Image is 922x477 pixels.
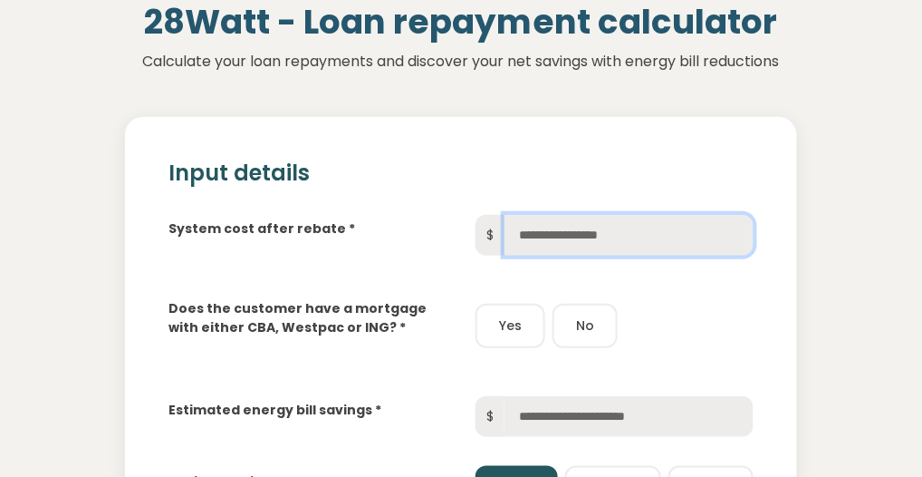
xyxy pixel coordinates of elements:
[168,299,447,337] label: Does the customer have a mortgage with either CBA, Westpac or ING? *
[168,219,355,238] label: System cost after rebate *
[475,304,545,348] button: Yes
[475,396,504,437] span: $
[168,401,381,420] label: Estimated energy bill savings *
[475,215,504,256] span: $
[55,2,867,43] h1: 28Watt - Loan repayment calculator
[168,161,753,187] h2: Input details
[552,304,618,348] button: No
[55,50,867,73] p: Calculate your loan repayments and discover your net savings with energy bill reductions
